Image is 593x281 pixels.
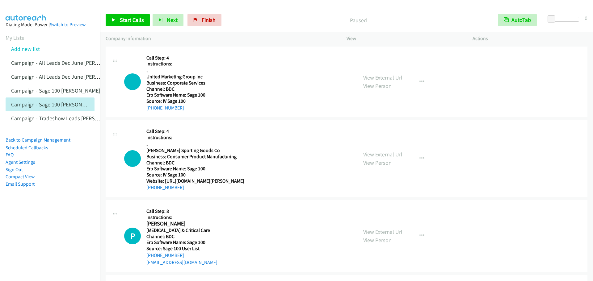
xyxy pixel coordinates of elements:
[11,101,118,108] a: Campaign - Sage 100 [PERSON_NAME] Cloned
[146,86,235,92] h5: Channel: BDC
[473,35,587,42] p: Actions
[146,239,235,246] h5: Erp Software Name: Sage 100
[363,82,392,89] a: View Person
[146,61,235,67] h5: Instructions:
[6,145,48,151] a: Scheduled Callbacks
[146,92,235,98] h5: Erp Software Name: Sage 100
[146,184,184,190] a: [PHONE_NUMBER]
[124,228,141,244] h1: P
[106,14,150,26] a: Start Calls
[146,128,244,134] h5: Call Step: 4
[363,237,392,244] a: View Person
[146,160,244,166] h5: Channel: BDC
[11,87,100,94] a: Campaign - Sage 100 [PERSON_NAME]
[146,246,235,252] h5: Source: Sage 100 User List
[498,14,537,26] button: AutoTab
[146,134,244,141] h5: Instructions:
[11,115,138,122] a: Campaign - Tradeshow Leads [PERSON_NAME] Cloned
[146,178,244,184] h5: Website: [URL][DOMAIN_NAME][PERSON_NAME]
[146,227,235,233] h5: [MEDICAL_DATA] & Critical Care
[6,34,24,41] a: My Lists
[187,14,221,26] a: Finish
[11,73,141,80] a: Campaign - All Leads Dec June [PERSON_NAME] Cloned
[146,172,244,178] h5: Source: IV Sage 100
[146,74,235,80] h5: United Marketing Group Inc
[146,214,235,221] h5: Instructions:
[551,17,579,22] div: Delay between calls (in seconds)
[153,14,183,26] button: Next
[167,16,178,23] span: Next
[50,22,86,27] a: Switch to Preview
[363,228,402,235] a: View External Url
[11,45,40,52] a: Add new list
[146,252,184,258] a: [PHONE_NUMBER]
[146,98,235,104] h5: Source: IV Sage 100
[124,228,141,244] div: The call is yet to be attempted
[106,35,335,42] p: Company Information
[146,80,235,86] h5: Business: Corporate Services
[363,74,402,81] a: View External Url
[146,233,235,240] h5: Channel: BDC
[146,259,217,265] a: [EMAIL_ADDRESS][DOMAIN_NAME]
[347,35,461,42] p: View
[146,141,235,148] h2: .
[146,220,235,227] h2: [PERSON_NAME]
[120,16,144,23] span: Start Calls
[363,159,392,166] a: View Person
[146,147,244,154] h5: [PERSON_NAME] Sporting Goods Co
[146,105,184,111] a: [PHONE_NUMBER]
[230,16,487,24] p: Paused
[146,166,244,172] h5: Erp Software Name: Sage 100
[146,154,244,160] h5: Business: Consumer Product Manufacturing
[146,208,235,214] h5: Call Step: 8
[146,55,235,61] h5: Call Step: 4
[363,151,402,158] a: View External Url
[6,181,35,187] a: Email Support
[124,73,141,90] div: The call is yet to be attempted
[6,167,23,172] a: Sign Out
[202,16,216,23] span: Finish
[124,150,141,167] div: The call is yet to be attempted
[6,174,35,180] a: Compact View
[6,21,95,28] div: Dialing Mode: Power |
[585,14,587,22] div: 0
[6,159,35,165] a: Agent Settings
[146,67,235,74] h2: .
[11,59,123,66] a: Campaign - All Leads Dec June [PERSON_NAME]
[6,152,14,158] a: FAQ
[6,137,70,143] a: Back to Campaign Management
